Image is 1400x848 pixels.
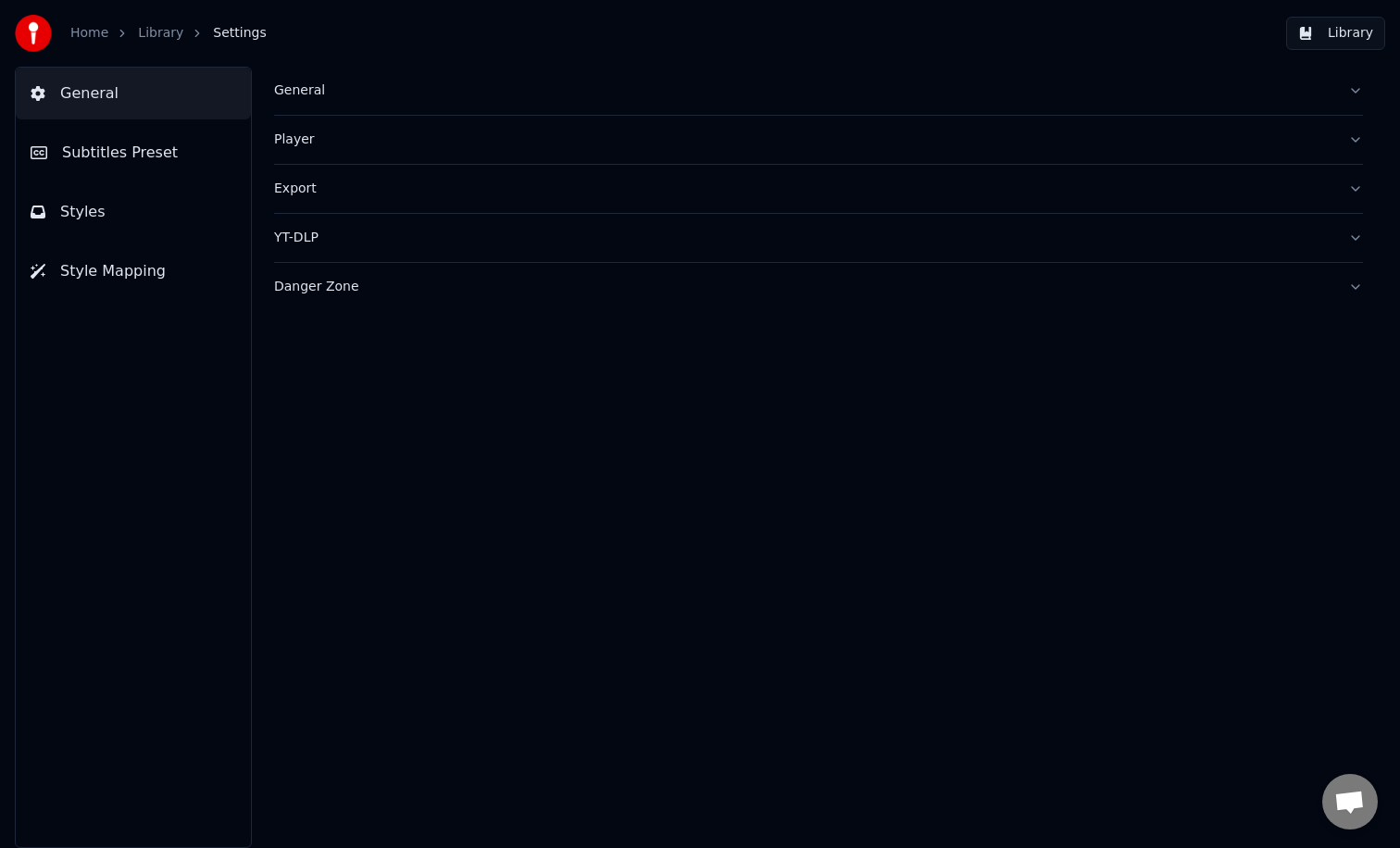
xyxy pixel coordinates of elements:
[60,260,166,282] span: Style Mapping
[274,81,1333,100] div: General
[70,24,267,43] nav: breadcrumb
[274,229,1333,247] div: YT-DLP
[274,165,1363,213] button: Export
[213,24,266,43] span: Settings
[274,180,1333,198] div: Export
[60,82,119,105] span: General
[1286,17,1385,50] button: Library
[60,201,106,223] span: Styles
[138,24,183,43] a: Library
[1322,774,1378,829] a: Open chat
[274,278,1333,296] div: Danger Zone
[274,263,1363,311] button: Danger Zone
[16,127,251,179] button: Subtitles Preset
[15,15,52,52] img: youka
[274,131,1333,149] div: Player
[274,116,1363,164] button: Player
[16,186,251,238] button: Styles
[16,245,251,297] button: Style Mapping
[62,142,178,164] span: Subtitles Preset
[274,214,1363,262] button: YT-DLP
[70,24,108,43] a: Home
[274,67,1363,115] button: General
[16,68,251,119] button: General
